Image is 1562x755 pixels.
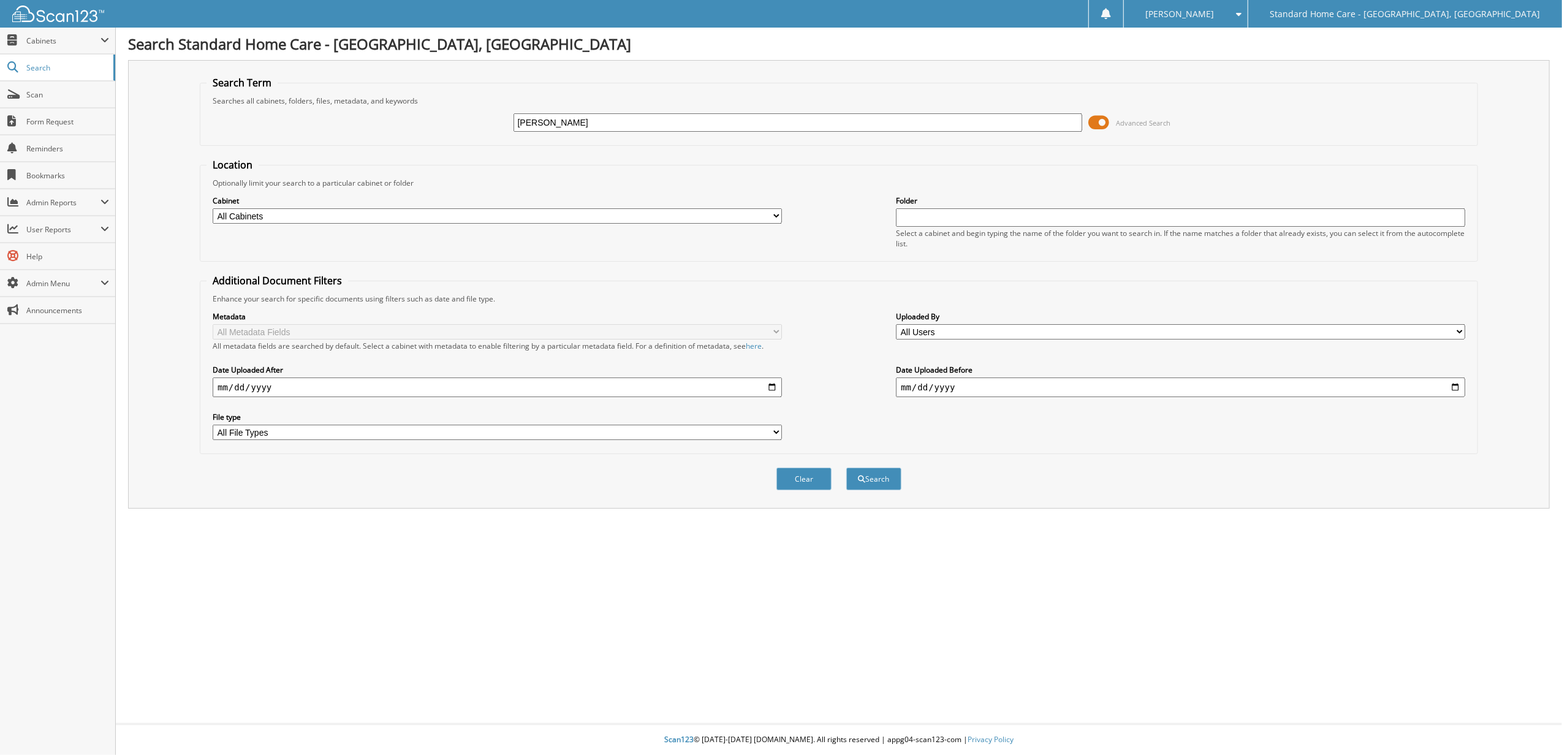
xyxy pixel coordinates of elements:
img: scan123-logo-white.svg [12,6,104,22]
label: Uploaded By [896,311,1465,322]
span: Form Request [26,116,109,127]
label: Cabinet [213,195,782,206]
label: Date Uploaded Before [896,365,1465,375]
label: File type [213,412,782,422]
span: Search [26,63,107,73]
span: Advanced Search [1116,118,1170,127]
legend: Additional Document Filters [207,274,348,287]
span: User Reports [26,224,100,235]
span: Scan123 [664,734,694,745]
label: Date Uploaded After [213,365,782,375]
div: All metadata fields are searched by default. Select a cabinet with metadata to enable filtering b... [213,341,782,351]
span: Help [26,251,109,262]
legend: Search Term [207,76,278,89]
span: Announcements [26,305,109,316]
a: Privacy Policy [968,734,1014,745]
iframe: Chat Widget [1501,696,1562,755]
span: Cabinets [26,36,100,46]
input: start [213,377,782,397]
a: here [746,341,762,351]
span: Admin Reports [26,197,100,208]
div: © [DATE]-[DATE] [DOMAIN_NAME]. All rights reserved | appg04-scan123-com | [116,725,1562,755]
span: Reminders [26,143,109,154]
label: Folder [896,195,1465,206]
button: Clear [776,468,832,490]
button: Search [846,468,901,490]
span: Standard Home Care - [GEOGRAPHIC_DATA], [GEOGRAPHIC_DATA] [1270,10,1541,18]
span: Scan [26,89,109,100]
div: Enhance your search for specific documents using filters such as date and file type. [207,294,1471,304]
label: Metadata [213,311,782,322]
div: Select a cabinet and begin typing the name of the folder you want to search in. If the name match... [896,228,1465,249]
legend: Location [207,158,259,172]
h1: Search Standard Home Care - [GEOGRAPHIC_DATA], [GEOGRAPHIC_DATA] [128,34,1550,54]
input: end [896,377,1465,397]
span: [PERSON_NAME] [1146,10,1215,18]
span: Admin Menu [26,278,100,289]
div: Optionally limit your search to a particular cabinet or folder [207,178,1471,188]
span: Bookmarks [26,170,109,181]
div: Searches all cabinets, folders, files, metadata, and keywords [207,96,1471,106]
